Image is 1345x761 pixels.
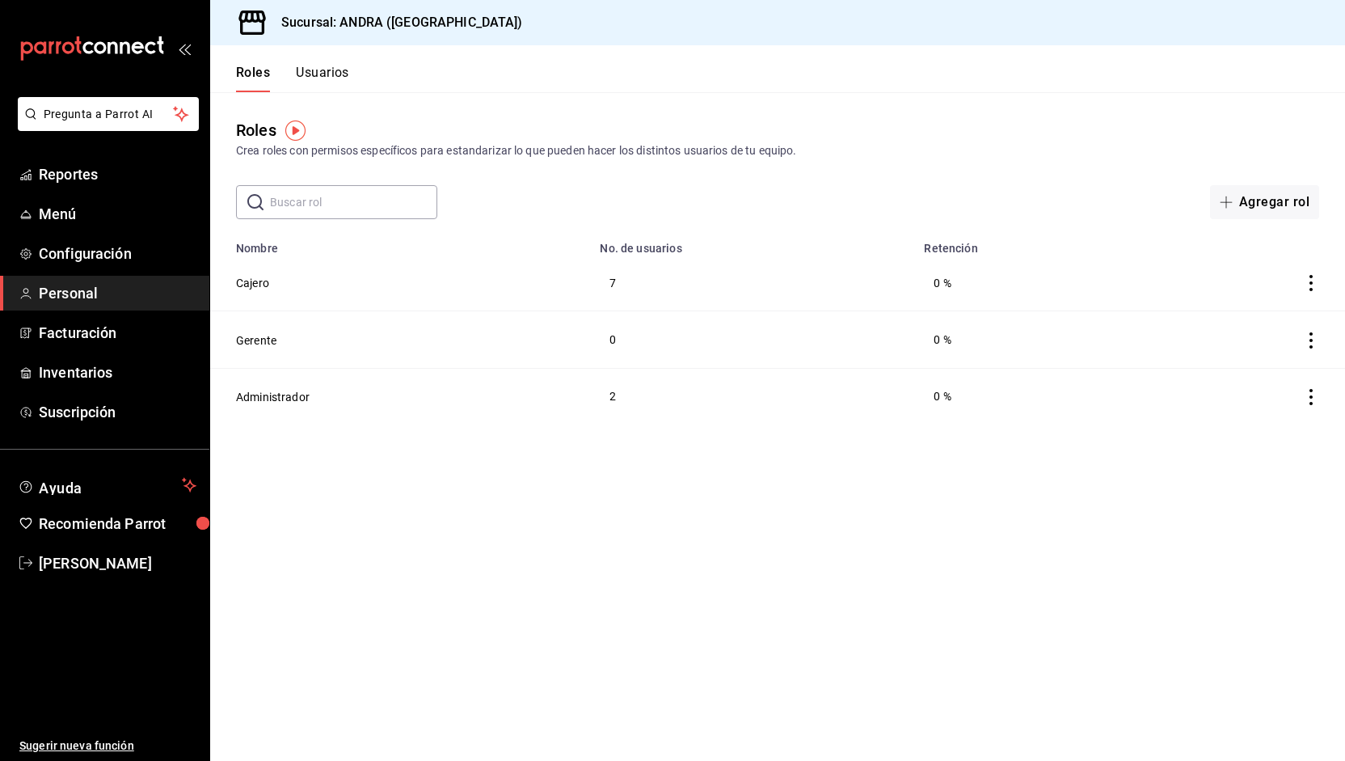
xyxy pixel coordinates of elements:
[236,142,1319,159] div: Crea roles con permisos específicos para estandarizar lo que pueden hacer los distintos usuarios ...
[39,513,196,535] span: Recomienda Parrot
[39,243,196,264] span: Configuración
[39,361,196,383] span: Inventarios
[44,106,174,123] span: Pregunta a Parrot AI
[178,42,191,55] button: open_drawer_menu
[39,401,196,423] span: Suscripción
[590,368,914,425] td: 2
[39,163,196,185] span: Reportes
[236,118,276,142] div: Roles
[236,65,349,92] div: navigation tabs
[19,738,196,755] span: Sugerir nueva función
[39,552,196,574] span: [PERSON_NAME]
[11,117,199,134] a: Pregunta a Parrot AI
[914,311,1148,368] td: 0 %
[39,203,196,225] span: Menú
[39,282,196,304] span: Personal
[296,65,349,92] button: Usuarios
[39,476,175,495] span: Ayuda
[914,255,1148,311] td: 0 %
[590,255,914,311] td: 7
[914,232,1148,255] th: Retención
[268,13,523,32] h3: Sucursal: ANDRA ([GEOGRAPHIC_DATA])
[1303,275,1319,291] button: actions
[236,332,276,349] button: Gerente
[1210,185,1319,219] button: Agregar rol
[590,311,914,368] td: 0
[236,389,310,405] button: Administrador
[210,232,590,255] th: Nombre
[914,368,1148,425] td: 0 %
[1303,332,1319,349] button: actions
[18,97,199,131] button: Pregunta a Parrot AI
[236,275,269,291] button: Cajero
[285,120,306,141] img: Tooltip marker
[270,186,437,218] input: Buscar rol
[236,65,270,92] button: Roles
[1303,389,1319,405] button: actions
[39,322,196,344] span: Facturación
[590,232,914,255] th: No. de usuarios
